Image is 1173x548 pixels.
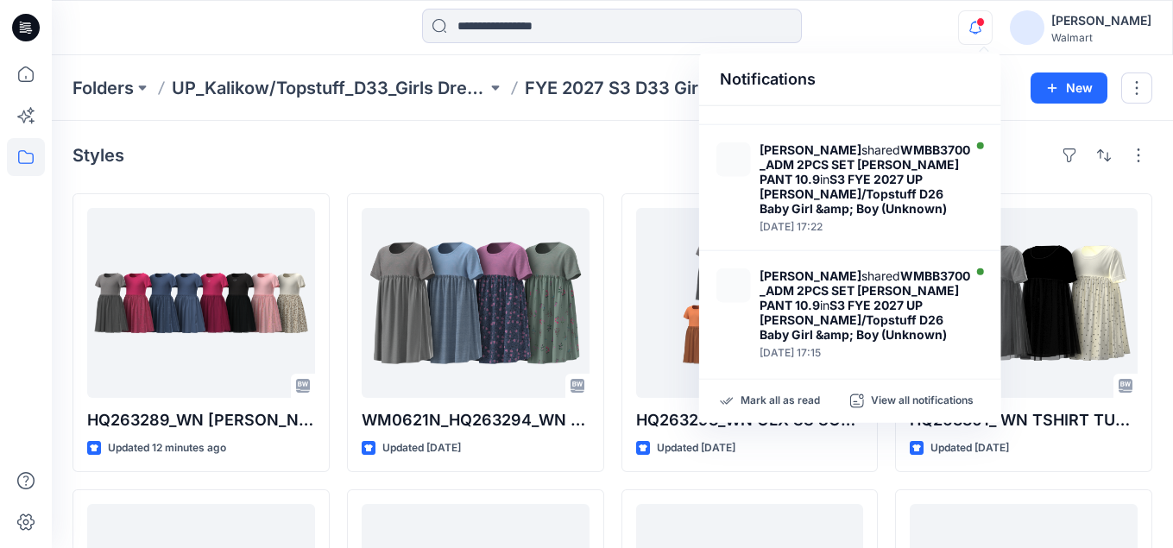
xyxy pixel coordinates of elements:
p: HQ263301_ WN TSHIRT TULLE DRESS [910,408,1138,432]
strong: [PERSON_NAME] [760,268,861,283]
a: Folders [73,76,134,100]
p: View all notifications [871,394,974,409]
p: HQ263293_WN OLX SS SOLID TUTU DRESS [636,408,864,432]
div: [PERSON_NAME] [1051,10,1151,31]
strong: WMBB3700_ADM 2PCS SET [PERSON_NAME] PANT 10.9 [760,142,970,186]
div: Walmart [1051,31,1151,44]
img: WMBB3700_ADM 2PCS SET LS W. PANT 10.9 [716,268,751,303]
strong: S3 FYE 2027 UP [PERSON_NAME]/Topstuff D26 Baby Girl &amp; Boy (Unknown) [760,298,947,342]
a: UP_Kalikow/Topstuff_D33_Girls Dresses [172,76,487,100]
h4: Styles [73,145,124,166]
a: HQ263293_WN OLX SS SOLID TUTU DRESS [636,208,864,398]
img: WMBB3700_ADM 2PCS SET LS W. PANT 10.9 [716,142,751,177]
button: New [1031,72,1107,104]
img: avatar [1010,10,1044,45]
p: FYE 2027 S3 D33 Girls Dresses Isfel/Topstuff [525,76,840,100]
div: Notifications [699,54,1001,106]
div: Friday, October 10, 2025 17:24 [760,95,974,107]
p: Updated [DATE] [657,439,735,457]
strong: WMBB3700_ADM 2PCS SET [PERSON_NAME] PANT 10.9 [760,268,970,312]
p: Mark all as read [741,394,820,409]
div: Friday, October 10, 2025 17:22 [760,221,974,233]
a: HQ263289_WN SS TUTU DRESS [87,208,315,398]
strong: S3 FYE 2027 UP [PERSON_NAME]/Topstuff D26 Baby Girl &amp; Boy (Unknown) [760,172,947,216]
div: shared in [760,142,974,216]
p: WM0621N_HQ263294_WN MIXED MEDIA DRESS 2 [362,408,590,432]
p: Updated [DATE] [930,439,1009,457]
a: WM0621N_HQ263294_WN MIXED MEDIA DRESS 2 [362,208,590,398]
p: HQ263289_WN [PERSON_NAME] DRESS [87,408,315,432]
div: Friday, October 10, 2025 17:15 [760,347,974,359]
strong: [PERSON_NAME] [760,142,861,157]
p: Updated 12 minutes ago [108,439,226,457]
p: Updated [DATE] [382,439,461,457]
a: HQ263301_ WN TSHIRT TULLE DRESS [910,208,1138,398]
div: shared in [760,268,974,342]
